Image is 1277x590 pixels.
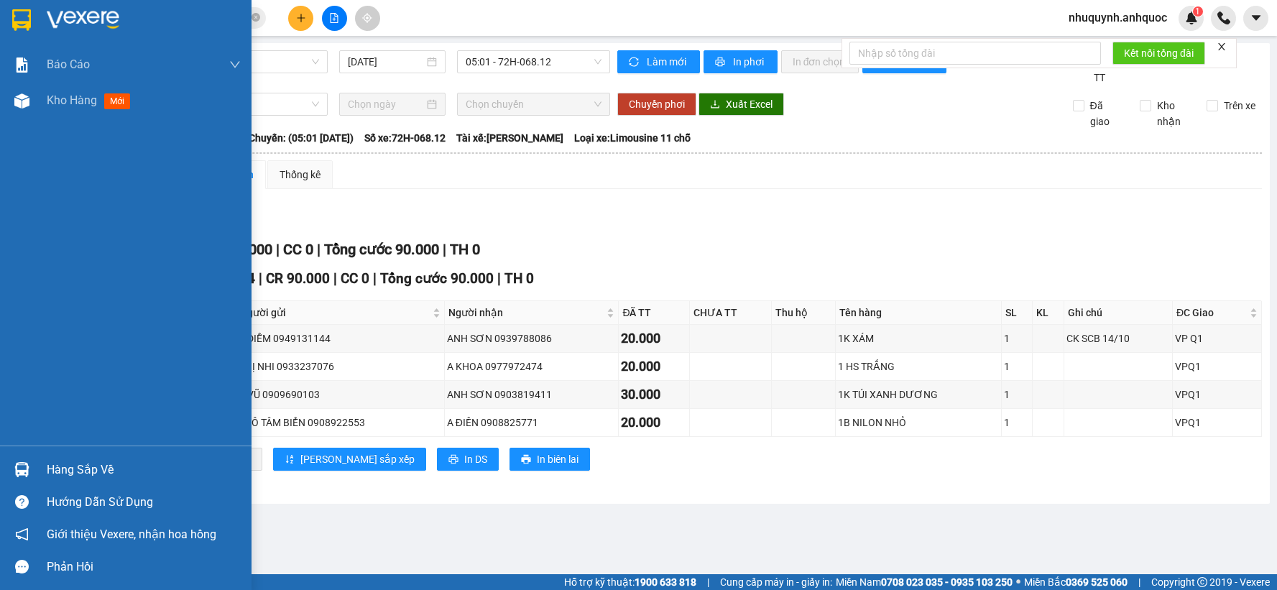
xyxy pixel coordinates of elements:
span: close-circle [252,13,260,22]
button: Kết nối tổng đài [1112,42,1205,65]
sup: 1 [1193,6,1203,17]
th: Thu hộ [772,301,836,325]
div: VPQ1 [1175,359,1259,374]
span: 05:01 - 72H-068.12 [466,51,601,73]
div: 20.000 [621,412,686,433]
span: TH 0 [450,241,480,258]
div: C DIỄM 0949131144 [239,331,442,346]
span: Kết nối tổng đài [1124,45,1194,61]
button: downloadXuất Excel [699,93,784,116]
div: ANH SƠN 0939788086 [447,331,617,346]
span: message [15,560,29,573]
div: 1 [1004,415,1030,430]
div: 20.000 [621,356,686,377]
span: copyright [1197,577,1207,587]
span: Tổng cước 90.000 [324,241,439,258]
th: CHƯA TT [690,301,772,325]
span: Miền Bắc [1024,574,1128,590]
span: Tổng cước 90.000 [380,270,494,287]
span: close [1217,42,1227,52]
button: sort-ascending[PERSON_NAME] sắp xếp [273,448,426,471]
th: SL [1002,301,1033,325]
th: ĐÃ TT [619,301,689,325]
span: CC 0 [341,270,369,287]
div: 1 [1004,359,1030,374]
span: Báo cáo [47,55,90,73]
span: | [707,574,709,590]
img: icon-new-feature [1185,11,1198,24]
span: | [317,241,321,258]
span: printer [448,454,458,466]
div: ÔTÔ TÂM BIỂN 0908922553 [239,415,442,430]
button: aim [355,6,380,31]
span: Kho hàng [47,93,97,107]
span: aim [362,13,372,23]
span: [PERSON_NAME] sắp xếp [300,451,415,467]
input: Chọn ngày [348,96,423,112]
strong: 0369 525 060 [1066,576,1128,588]
div: A KHOA 0977972474 [447,359,617,374]
img: warehouse-icon [14,462,29,477]
button: caret-down [1243,6,1268,31]
img: solution-icon [14,57,29,73]
span: question-circle [15,495,29,509]
button: plus [288,6,313,31]
img: logo-vxr [12,9,31,31]
strong: 0708 023 035 - 0935 103 250 [881,576,1013,588]
span: sync [629,57,641,68]
span: Số xe: 72H-068.12 [364,130,446,146]
img: warehouse-icon [14,93,29,109]
span: | [497,270,501,287]
div: A ĐIỀN 0908825771 [447,415,617,430]
div: 1K XÁM [838,331,1000,346]
div: 1 HS TRẮNG [838,359,1000,374]
span: 1 [1195,6,1200,17]
span: | [276,241,280,258]
span: Chọn chuyến [466,93,601,115]
th: Ghi chú [1064,301,1173,325]
span: sort-ascending [285,454,295,466]
div: ANH SƠN 0903819411 [447,387,617,402]
span: ⚪️ [1016,579,1020,585]
div: CK SCB 14/10 [1066,331,1170,346]
span: | [373,270,377,287]
div: VPQ1 [1175,387,1259,402]
button: syncLàm mới [617,50,700,73]
span: CR 90.000 [266,270,330,287]
button: file-add [322,6,347,31]
span: printer [521,454,531,466]
span: | [1138,574,1140,590]
span: Xuất Excel [726,96,773,112]
div: 1K TÚI XANH DƯƠNG [838,387,1000,402]
span: down [229,59,241,70]
span: mới [104,93,130,109]
span: Chuyến: (05:01 [DATE]) [249,130,354,146]
span: Tài xế: [PERSON_NAME] [456,130,563,146]
span: Cung cấp máy in - giấy in: [720,574,832,590]
span: plus [296,13,306,23]
button: In đơn chọn [781,50,859,73]
div: 1 [1004,331,1030,346]
button: printerIn phơi [704,50,778,73]
span: Trên xe [1218,98,1261,114]
img: phone-icon [1217,11,1230,24]
span: Miền Nam [836,574,1013,590]
span: Người gửi [240,305,430,321]
th: KL [1033,301,1064,325]
span: printer [715,57,727,68]
div: Hướng dẫn sử dụng [47,492,241,513]
div: VP Q1 [1175,331,1259,346]
span: Đã giao [1084,98,1129,129]
div: CHỊ NHI 0933237076 [239,359,442,374]
th: Tên hàng [836,301,1002,325]
span: | [333,270,337,287]
div: Phản hồi [47,556,241,578]
div: 30.000 [621,384,686,405]
button: printerIn biên lai [510,448,590,471]
div: VPQ1 [1175,415,1259,430]
strong: 1900 633 818 [635,576,696,588]
div: 1 [1004,387,1030,402]
span: In DS [464,451,487,467]
span: Người nhận [448,305,604,321]
div: Thống kê [280,167,321,183]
